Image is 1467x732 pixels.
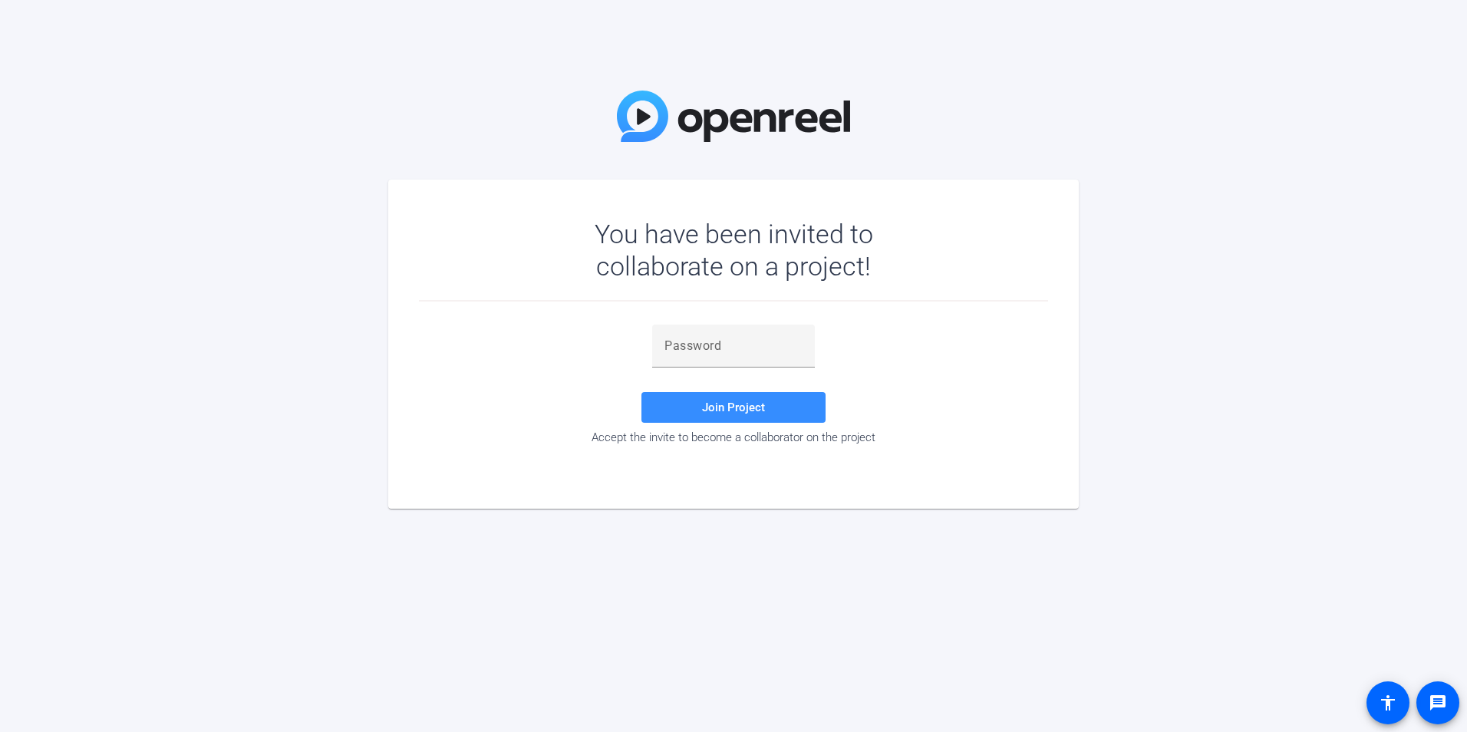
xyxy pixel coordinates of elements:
[550,218,918,282] div: You have been invited to collaborate on a project!
[641,392,826,423] button: Join Project
[617,91,850,142] img: OpenReel Logo
[1379,694,1397,712] mat-icon: accessibility
[664,337,803,355] input: Password
[702,401,765,414] span: Join Project
[419,430,1048,444] div: Accept the invite to become a collaborator on the project
[1429,694,1447,712] mat-icon: message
